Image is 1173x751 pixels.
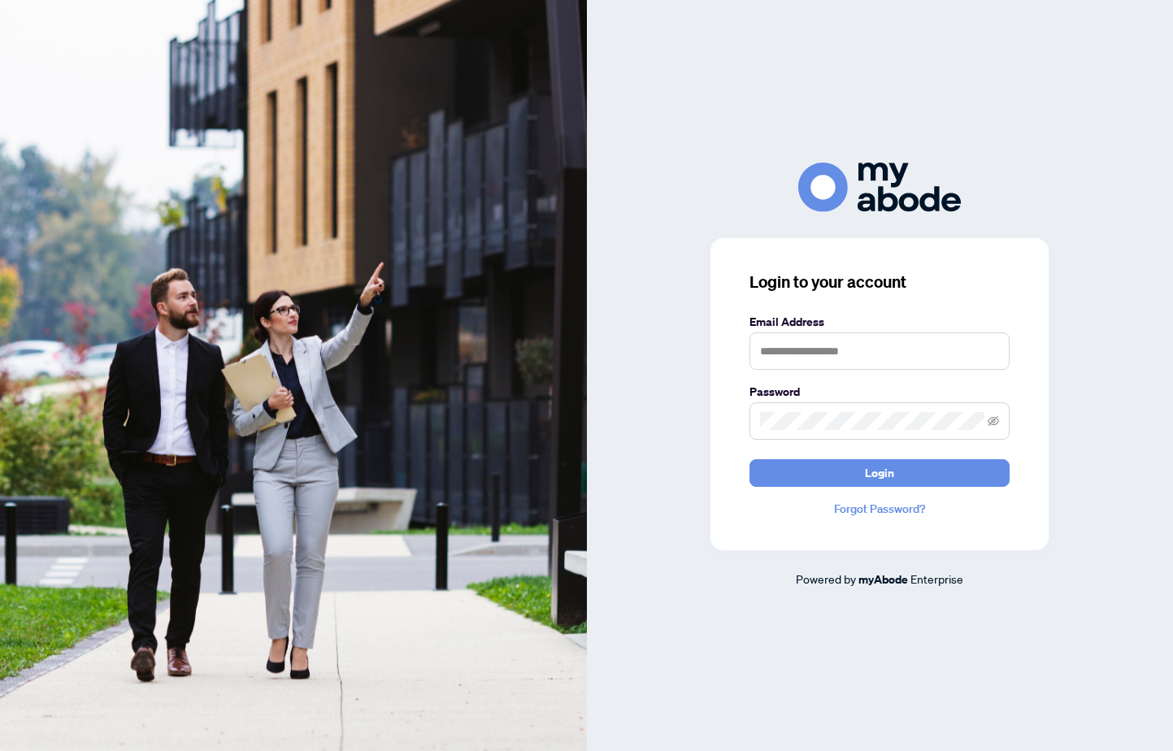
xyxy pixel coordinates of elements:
img: ma-logo [798,163,961,212]
label: Email Address [749,313,1010,331]
button: Login [749,459,1010,487]
span: Login [865,460,894,486]
h3: Login to your account [749,271,1010,293]
a: myAbode [858,571,908,588]
span: eye-invisible [988,415,999,427]
a: Forgot Password? [749,500,1010,518]
span: Enterprise [910,571,963,586]
span: Powered by [796,571,856,586]
label: Password [749,383,1010,401]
